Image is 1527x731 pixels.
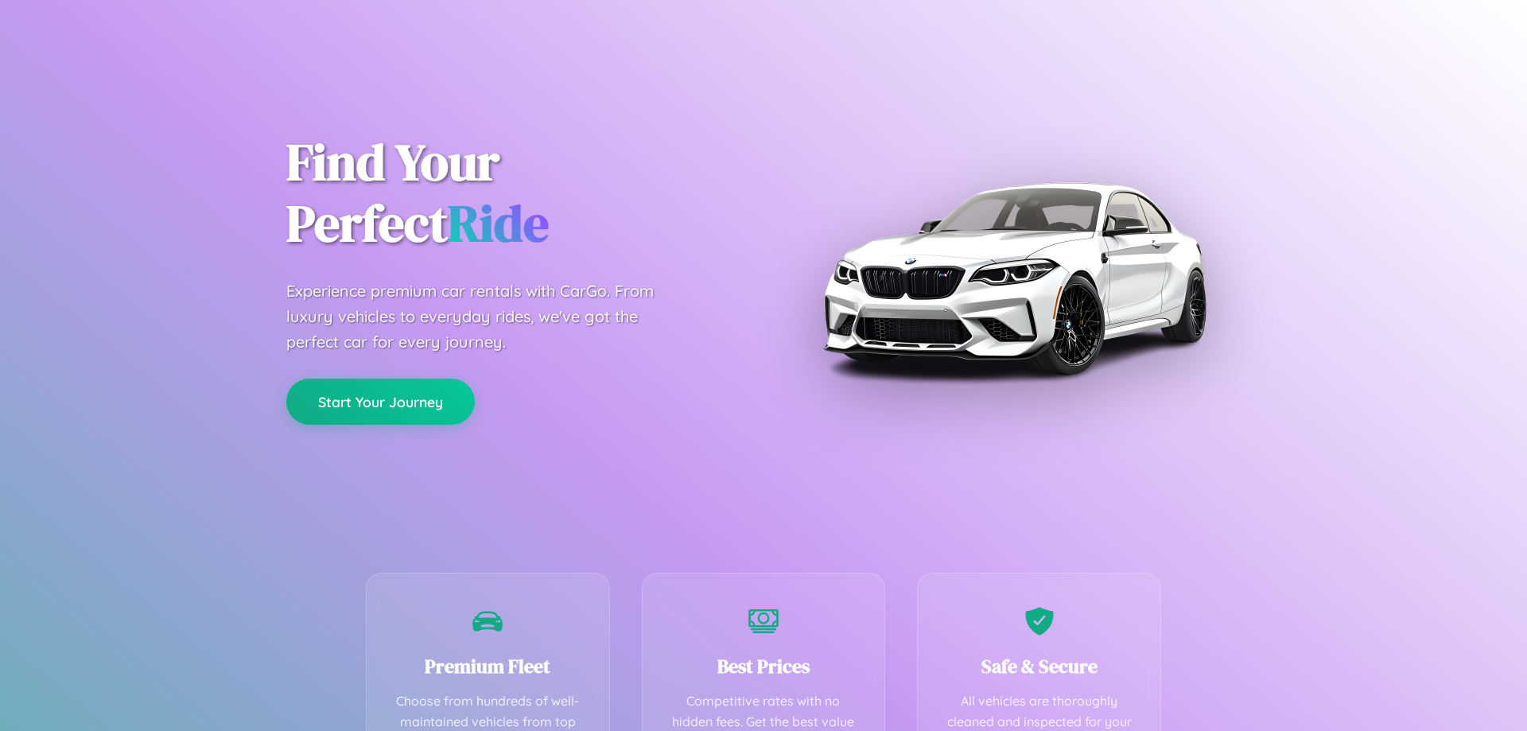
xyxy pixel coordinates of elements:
[286,379,475,425] button: Start Your Journey
[390,653,585,679] h3: Premium Fleet
[942,653,1137,679] h3: Safe & Secure
[666,653,861,679] h3: Best Prices
[448,189,549,258] span: Ride
[815,80,1213,477] img: Premium BMW car rental vehicle
[286,132,740,255] h1: Find Your Perfect
[286,278,684,355] p: Experience premium car rentals with CarGo. From luxury vehicles to everyday rides, we've got the ...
